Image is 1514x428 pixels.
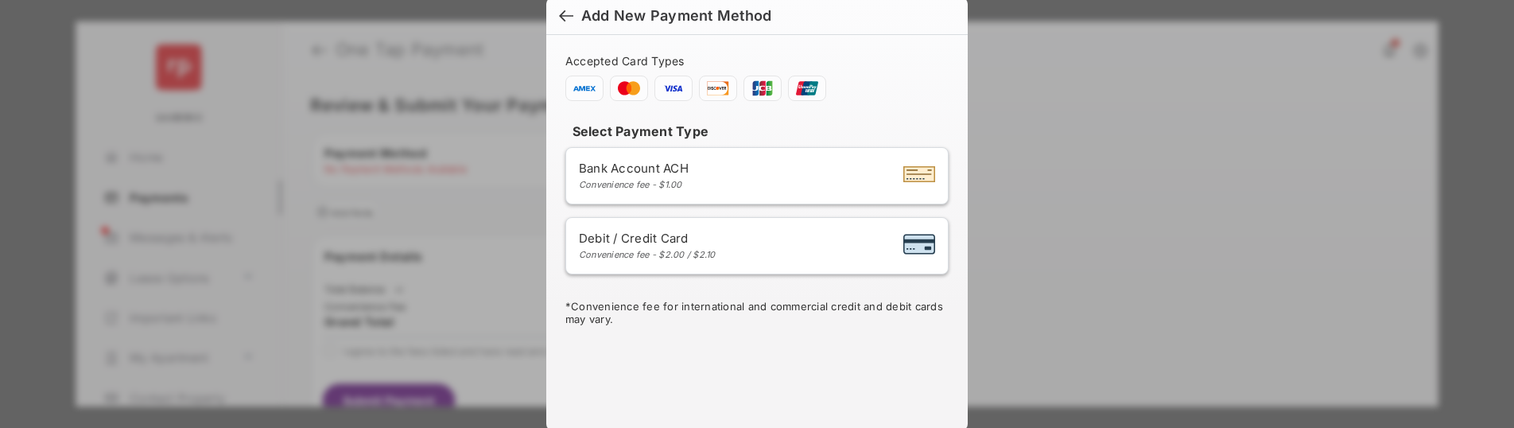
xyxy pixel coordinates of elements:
h4: Select Payment Type [565,123,949,139]
div: * Convenience fee for international and commercial credit and debit cards may vary. [565,300,949,329]
div: Convenience fee - $2.00 / $2.10 [579,249,716,260]
span: Bank Account ACH [579,161,689,176]
div: Convenience fee - $1.00 [579,179,689,190]
span: Debit / Credit Card [579,231,716,246]
div: Add New Payment Method [581,7,771,25]
span: Accepted Card Types [565,54,691,68]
